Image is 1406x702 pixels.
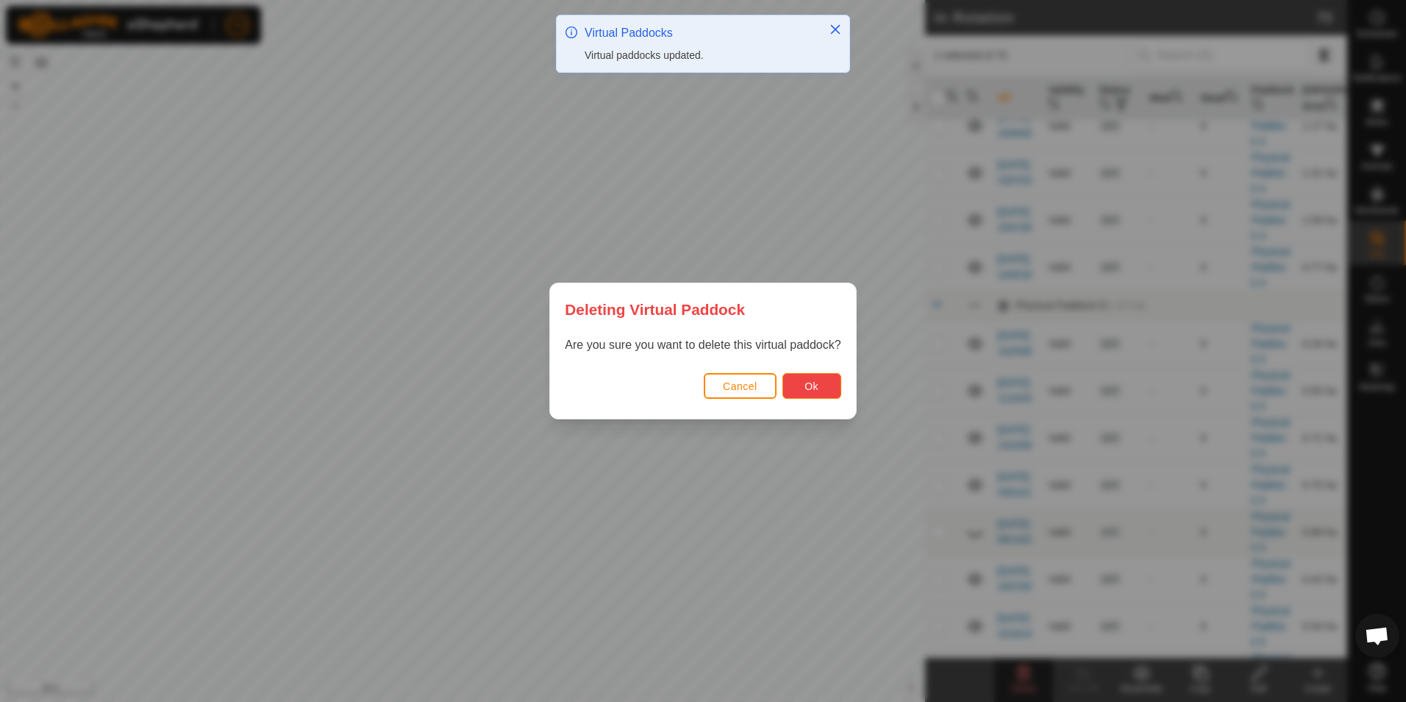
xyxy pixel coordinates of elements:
span: Cancel [723,380,757,392]
button: Cancel [704,373,777,399]
div: Virtual paddocks updated. [585,48,814,63]
div: Open chat [1355,614,1399,658]
p: Are you sure you want to delete this virtual paddock? [565,336,841,354]
button: Close [825,19,846,40]
span: Ok [804,380,818,392]
div: Virtual Paddocks [585,24,814,42]
span: Deleting Virtual Paddock [565,298,745,321]
button: Ok [782,373,841,399]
